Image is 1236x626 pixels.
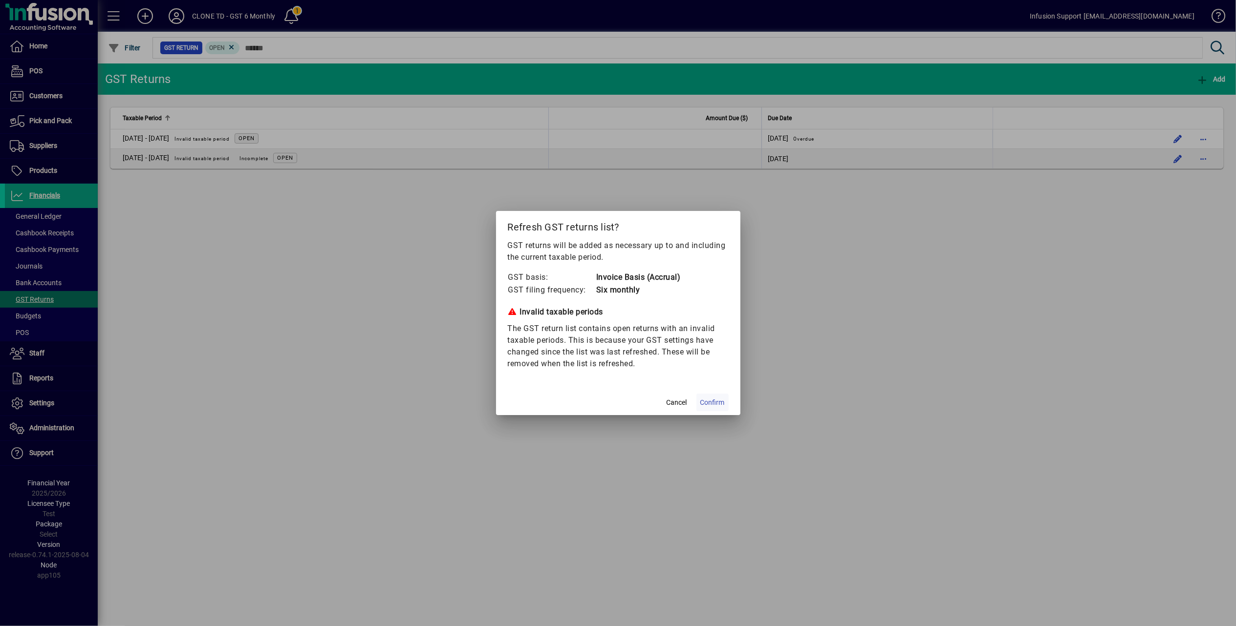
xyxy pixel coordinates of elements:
h2: Refresh GST returns list? [496,211,740,239]
button: Confirm [696,394,729,411]
td: Invoice Basis (Accrual) [596,271,681,284]
span: Cancel [667,397,687,408]
span: Confirm [700,397,725,408]
strong: Invalid taxable periods [520,307,604,316]
td: GST basis: [508,271,596,284]
td: Six monthly [596,284,681,296]
button: Cancel [661,394,693,411]
p: GST returns will be added as necessary up to and including the current taxable period. [508,240,729,263]
div: The GST return list contains open returns with an invalid taxable periods. This is because your G... [508,323,729,370]
td: GST filing frequency: [508,284,596,296]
